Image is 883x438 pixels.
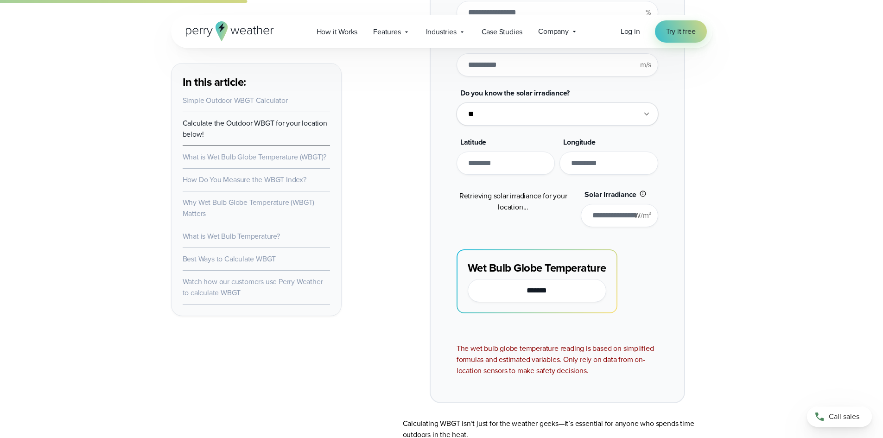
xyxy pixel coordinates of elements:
[183,174,306,185] a: How Do You Measure the WBGT Index?
[621,26,640,37] a: Log in
[183,75,330,89] h3: In this article:
[655,20,707,43] a: Try it free
[563,137,595,147] span: Longitude
[183,254,276,264] a: Best Ways to Calculate WBGT
[457,343,658,376] div: The wet bulb globe temperature reading is based on simplified formulas and estimated variables. O...
[459,190,567,212] span: Retrieving solar irradiance for your location...
[317,26,358,38] span: How it Works
[460,137,486,147] span: Latitude
[807,406,872,427] a: Call sales
[183,231,280,241] a: What is Wet Bulb Temperature?
[373,26,400,38] span: Features
[482,26,523,38] span: Case Studies
[309,22,366,41] a: How it Works
[183,118,327,140] a: Calculate the Outdoor WBGT for your location below!
[183,152,327,162] a: What is Wet Bulb Globe Temperature (WBGT)?
[584,189,636,200] span: Solar Irradiance
[666,26,696,37] span: Try it free
[474,22,531,41] a: Case Studies
[183,276,323,298] a: Watch how our customers use Perry Weather to calculate WBGT
[829,411,859,422] span: Call sales
[460,88,570,98] span: Do you know the solar irradiance?
[538,26,569,37] span: Company
[183,197,315,219] a: Why Wet Bulb Globe Temperature (WBGT) Matters
[426,26,457,38] span: Industries
[183,95,288,106] a: Simple Outdoor WBGT Calculator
